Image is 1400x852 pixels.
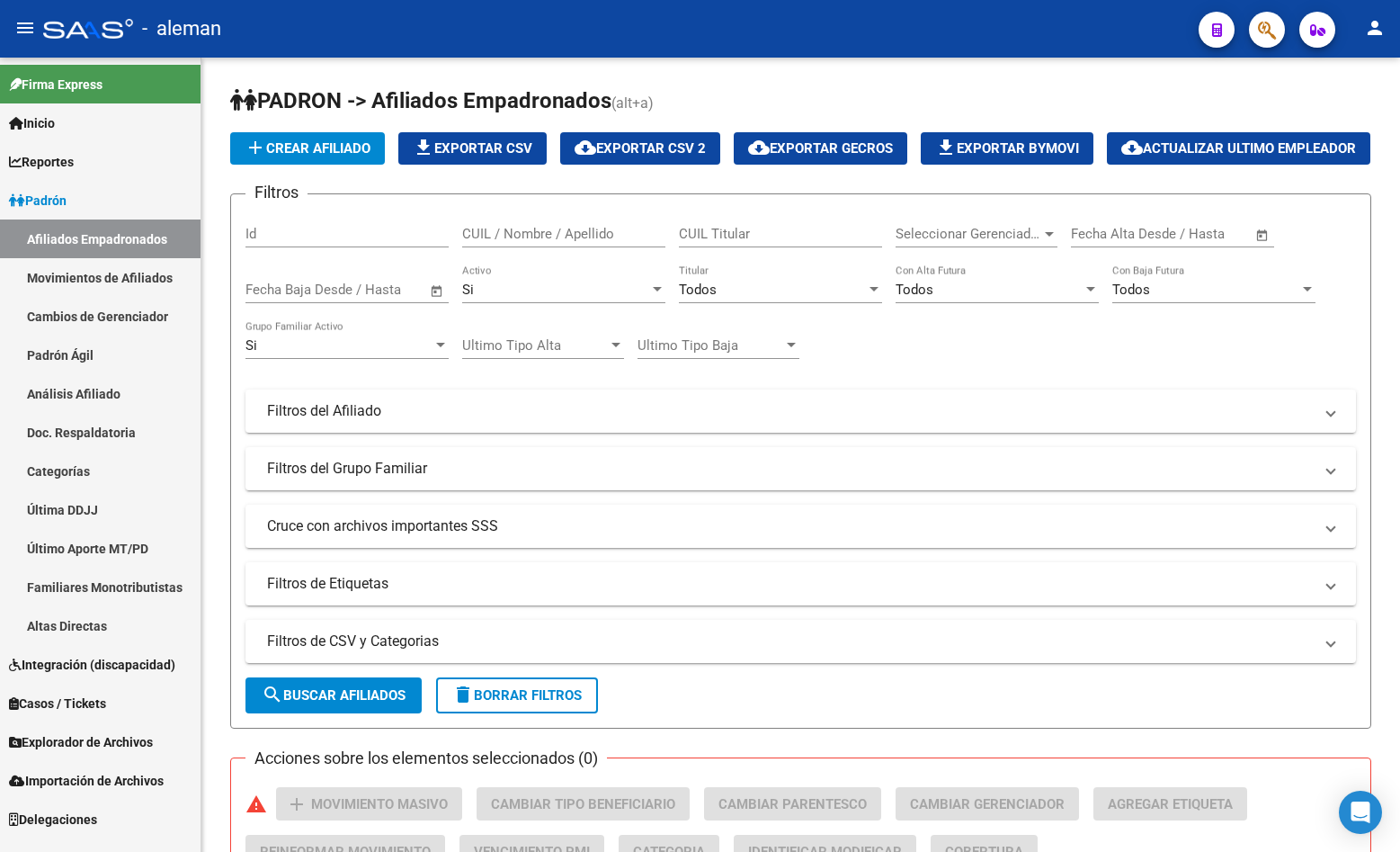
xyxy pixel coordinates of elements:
[935,140,1079,157] span: Exportar Bymovi
[267,574,1313,594] mat-panel-title: Filtros de Etiquetas
[679,282,717,298] span: Todos
[9,75,103,94] span: Firma Express
[9,694,106,713] span: Casos / Tickets
[560,132,720,165] button: Exportar CSV 2
[611,94,654,112] span: (alt+a)
[142,9,221,49] span: - aleman
[267,632,1313,651] mat-panel-title: Filtros de CSV y Categorias
[1253,225,1273,246] button: Open calendar
[1112,282,1150,298] span: Todos
[1121,137,1143,158] mat-icon: cloud_download
[9,771,164,791] span: Importación de Archivos
[245,180,308,205] h3: Filtros
[704,787,881,821] button: Cambiar Parentesco
[230,132,385,165] button: Crear Afiliado
[9,113,55,133] span: Inicio
[921,132,1093,165] button: Exportar Bymovi
[276,787,462,821] button: Movimiento Masivo
[718,796,867,812] span: Cambiar Parentesco
[575,137,596,158] mat-icon: cloud_download
[748,140,893,157] span: Exportar GECROS
[413,137,434,158] mat-icon: file_download
[245,505,1356,548] mat-expansion-panel-header: Cruce con archivos importantes SSS
[245,620,1356,663] mat-expansion-panel-header: Filtros de CSV y Categorias
[477,787,690,821] button: Cambiar Tipo Beneficiario
[896,226,1041,242] span: Seleccionar Gerenciador
[9,810,97,830] span: Delegaciones
[638,337,783,354] span: Ultimo Tipo Baja
[245,137,266,158] mat-icon: add
[452,687,582,704] span: Borrar Filtros
[245,677,422,713] button: Buscar Afiliados
[1121,140,1356,157] span: Actualizar ultimo Empleador
[1108,796,1233,812] span: Agregar Etiqueta
[436,677,598,713] button: Borrar Filtros
[462,282,474,298] span: Si
[896,282,933,298] span: Todos
[245,447,1356,490] mat-expansion-panel-header: Filtros del Grupo Familiar
[935,137,957,158] mat-icon: file_download
[748,137,770,158] mat-icon: cloud_download
[491,796,675,812] span: Cambiar Tipo Beneficiario
[398,132,547,165] button: Exportar CSV
[267,516,1313,536] mat-panel-title: Cruce con archivos importantes SSS
[334,282,422,298] input: Fecha fin
[14,17,36,39] mat-icon: menu
[230,88,611,113] span: PADRON -> Afiliados Empadronados
[262,687,406,704] span: Buscar Afiliados
[427,281,448,301] button: Open calendar
[311,796,448,812] span: Movimiento Masivo
[1093,787,1247,821] button: Agregar Etiqueta
[1071,226,1144,242] input: Fecha inicio
[1339,791,1382,834] div: Open Intercom Messenger
[9,152,74,172] span: Reportes
[910,796,1065,812] span: Cambiar Gerenciador
[245,794,267,815] mat-icon: warning
[1160,226,1247,242] input: Fecha fin
[262,684,283,705] mat-icon: search
[245,390,1356,433] mat-expansion-panel-header: Filtros del Afiliado
[452,684,474,705] mat-icon: delete
[9,732,153,752] span: Explorador de Archivos
[245,140,370,157] span: Crear Afiliado
[896,787,1079,821] button: Cambiar Gerenciador
[245,562,1356,605] mat-expansion-panel-header: Filtros de Etiquetas
[462,337,608,354] span: Ultimo Tipo Alta
[1107,132,1370,165] button: Actualizar ultimo Empleador
[1364,17,1386,39] mat-icon: person
[267,459,1313,479] mat-panel-title: Filtros del Grupo Familiar
[286,794,308,815] mat-icon: add
[9,655,175,675] span: Integración (discapacidad)
[9,191,67,211] span: Padrón
[245,282,318,298] input: Fecha inicio
[413,140,532,157] span: Exportar CSV
[245,746,607,771] h3: Acciones sobre los elementos seleccionados (0)
[575,140,706,157] span: Exportar CSV 2
[734,132,907,165] button: Exportar GECROS
[267,401,1313,421] mat-panel-title: Filtros del Afiliado
[245,337,257,354] span: Si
